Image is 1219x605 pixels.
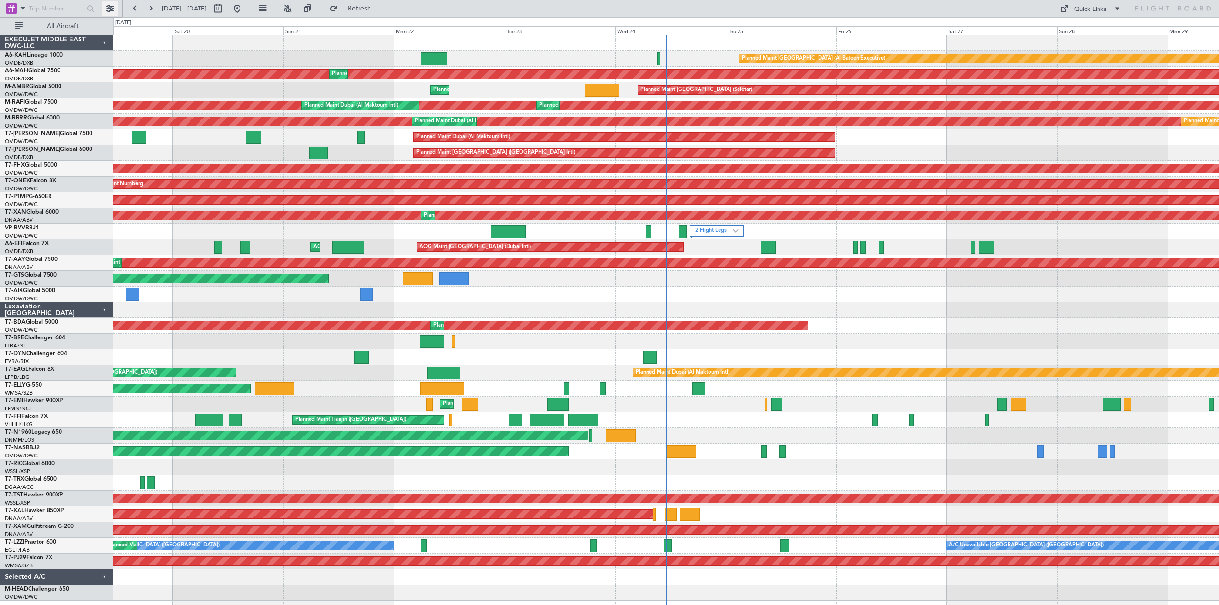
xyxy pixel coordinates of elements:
[433,83,527,97] div: Planned Maint Dubai (Al Maktoum Intl)
[5,461,55,466] a: T7-RICGlobal 6000
[5,546,30,554] a: EGLF/FAB
[5,288,23,294] span: T7-AIX
[5,178,56,184] a: T7-ONEXFalcon 8X
[5,524,74,529] a: T7-XAMGulfstream G-200
[5,445,26,451] span: T7-NAS
[5,586,28,592] span: M-HEAD
[5,389,33,397] a: WMSA/SZB
[5,499,30,506] a: WSSL/XSP
[5,374,30,381] a: LFPB/LBG
[5,169,38,177] a: OMDW/DWC
[5,335,24,341] span: T7-BRE
[5,209,59,215] a: T7-XANGlobal 6000
[1057,26,1168,35] div: Sun 28
[5,524,27,529] span: T7-XAM
[5,122,38,129] a: OMDW/DWC
[5,429,62,435] a: T7-N1960Legacy 650
[313,240,341,254] div: AOG Maint
[5,115,27,121] span: M-RRRR
[5,272,24,278] span: T7-GTS
[5,367,28,372] span: T7-EAGL
[5,367,54,372] a: T7-EAGLFalcon 8X
[5,421,33,428] a: VHHH/HKG
[836,26,947,35] div: Fri 26
[5,84,61,89] a: M-AMBRGlobal 5000
[5,586,69,592] a: M-HEADChallenger 650
[5,382,26,388] span: T7-ELLY
[5,107,38,114] a: OMDW/DWC
[295,413,406,427] div: Planned Maint Tianjin ([GEOGRAPHIC_DATA])
[615,26,726,35] div: Wed 24
[5,194,29,199] span: T7-P1MP
[742,51,885,66] div: Planned Maint [GEOGRAPHIC_DATA] (Al Bateen Executive)
[5,154,33,161] a: OMDB/DXB
[5,508,24,514] span: T7-XAL
[304,99,398,113] div: Planned Maint Dubai (Al Maktoum Intl)
[29,1,84,16] input: Trip Number
[5,327,38,334] a: OMDW/DWC
[332,67,491,81] div: Planned Maint [GEOGRAPHIC_DATA] ([GEOGRAPHIC_DATA] Intl)
[5,257,58,262] a: T7-AAYGlobal 7500
[5,295,38,302] a: OMDW/DWC
[947,26,1057,35] div: Sat 27
[5,436,34,444] a: DNMM/LOS
[695,227,733,235] label: 2 Flight Legs
[5,225,39,231] a: VP-BVVBBJ1
[283,26,394,35] div: Sun 21
[10,19,103,34] button: All Aircraft
[5,257,25,262] span: T7-AAY
[65,538,220,553] div: A/C Unavailable [GEOGRAPHIC_DATA] ([GEOGRAPHIC_DATA])
[5,319,26,325] span: T7-BDA
[5,194,52,199] a: T7-P1MPG-650ER
[1074,5,1107,14] div: Quick Links
[539,99,633,113] div: Planned Maint Dubai (Al Maktoum Intl)
[5,319,58,325] a: T7-BDAGlobal 5000
[5,429,31,435] span: T7-N1960
[5,232,38,239] a: OMDW/DWC
[5,452,38,459] a: OMDW/DWC
[84,177,143,191] div: Planned Maint Nurnberg
[5,248,33,255] a: OMDB/DXB
[5,414,48,419] a: T7-FFIFalcon 7X
[5,209,26,215] span: T7-XAN
[5,131,92,137] a: T7-[PERSON_NAME]Global 7500
[5,217,33,224] a: DNAA/ABV
[5,147,60,152] span: T7-[PERSON_NAME]
[173,26,283,35] div: Sat 20
[5,288,55,294] a: T7-AIXGlobal 5000
[443,397,534,411] div: Planned Maint [GEOGRAPHIC_DATA]
[1055,1,1126,16] button: Quick Links
[5,555,52,561] a: T7-PJ29Falcon 7X
[5,492,23,498] span: T7-TST
[5,531,33,538] a: DNAA/ABV
[5,162,25,168] span: T7-FHX
[5,272,57,278] a: T7-GTSGlobal 7500
[25,23,100,30] span: All Aircraft
[640,83,752,97] div: Planned Maint [GEOGRAPHIC_DATA] (Seletar)
[5,201,38,208] a: OMDW/DWC
[505,26,615,35] div: Tue 23
[5,99,25,105] span: M-RAFI
[5,351,26,357] span: T7-DYN
[5,594,38,601] a: OMDW/DWC
[5,178,30,184] span: T7-ONEX
[415,114,509,129] div: Planned Maint Dubai (Al Maktoum Intl)
[5,461,22,466] span: T7-RIC
[5,68,60,74] a: A6-MAHGlobal 7500
[5,99,57,105] a: M-RAFIGlobal 7500
[5,555,26,561] span: T7-PJ29
[5,264,33,271] a: DNAA/ABV
[5,398,63,404] a: T7-EMIHawker 900XP
[5,131,60,137] span: T7-[PERSON_NAME]
[416,146,575,160] div: Planned Maint [GEOGRAPHIC_DATA] ([GEOGRAPHIC_DATA] Intl)
[5,162,57,168] a: T7-FHXGlobal 5000
[5,60,33,67] a: OMDB/DXB
[5,539,56,545] a: T7-LZZIPraetor 600
[5,279,38,287] a: OMDW/DWC
[5,476,24,482] span: T7-TRX
[5,52,63,58] a: A6-KAHLineage 1000
[5,468,30,475] a: WSSL/XSP
[5,147,92,152] a: T7-[PERSON_NAME]Global 6000
[5,335,65,341] a: T7-BREChallenger 604
[636,366,729,380] div: Planned Maint Dubai (Al Maktoum Intl)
